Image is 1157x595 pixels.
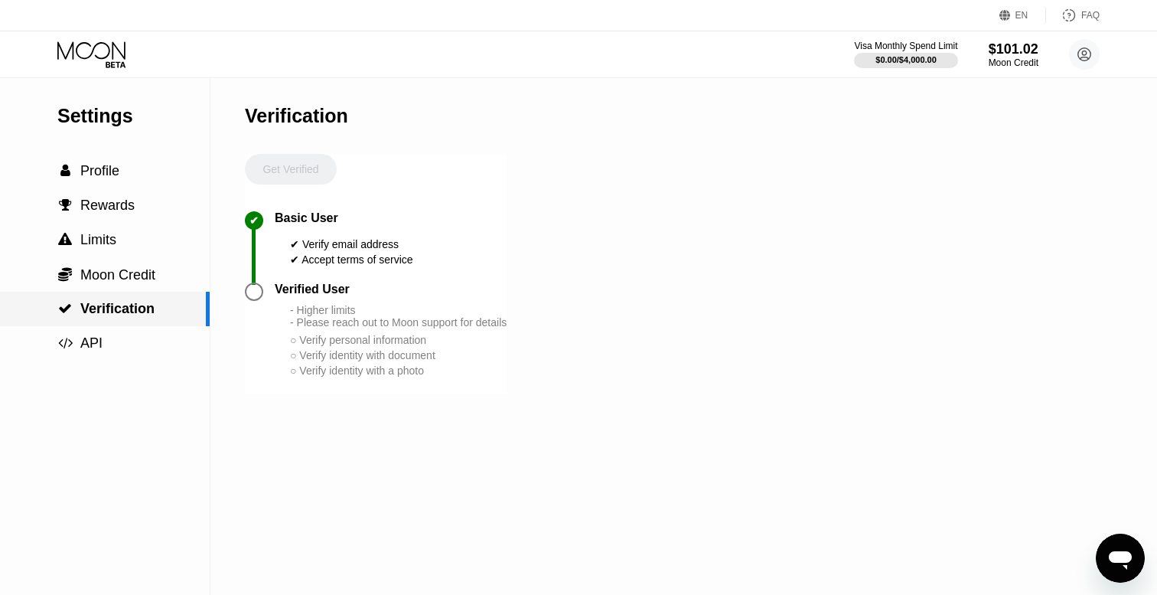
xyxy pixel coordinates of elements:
[57,266,73,282] div: 
[290,365,507,377] div: ○ Verify identity with a photo
[1081,10,1100,21] div: FAQ
[275,211,338,225] div: Basic User
[275,283,350,296] div: Verified User
[57,198,73,212] div: 
[58,336,73,350] span: 
[854,41,957,68] div: Visa Monthly Spend Limit$0.00/$4,000.00
[290,349,507,361] div: ○ Verify identity with document
[875,55,937,64] div: $0.00 / $4,000.00
[854,41,957,51] div: Visa Monthly Spend Limit
[80,301,155,316] span: Verification
[989,57,1038,68] div: Moon Credit
[80,335,103,351] span: API
[57,164,73,178] div: 
[57,302,73,315] div: 
[1046,8,1100,23] div: FAQ
[57,105,210,127] div: Settings
[989,41,1038,57] div: $101.02
[290,334,507,346] div: ○ Verify personal information
[290,253,413,266] div: ✔ Accept terms of service
[58,233,72,247] span: 
[999,8,1046,23] div: EN
[290,238,413,250] div: ✔ Verify email address
[58,266,72,282] span: 
[80,232,116,247] span: Limits
[1096,534,1145,583] iframe: Button to launch messaging window
[290,304,507,329] div: - Higher limits - Please reach out to Moon support for details
[245,105,348,127] div: Verification
[80,267,155,283] span: Moon Credit
[249,214,259,227] div: ✔
[57,336,73,350] div: 
[80,198,135,213] span: Rewards
[59,198,72,212] span: 
[58,302,72,315] span: 
[1015,10,1028,21] div: EN
[80,163,119,178] span: Profile
[57,233,73,247] div: 
[60,164,70,178] span: 
[989,41,1038,68] div: $101.02Moon Credit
